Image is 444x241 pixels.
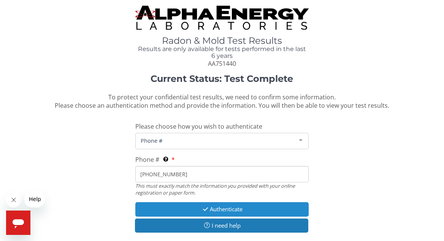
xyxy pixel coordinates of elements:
[135,155,159,164] span: Phone #
[151,73,293,84] strong: Current Status: Test Complete
[6,211,30,235] iframe: Button to launch messaging window
[24,191,44,207] iframe: Message from company
[135,46,308,59] h4: Results are only available for tests performed in the last 6 years
[135,202,308,216] button: Authenticate
[6,192,21,207] iframe: Close message
[55,93,389,110] span: To protect your confidential test results, we need to confirm some information. Please choose an ...
[208,59,236,68] span: AA751440
[135,6,308,30] img: TightCrop.jpg
[135,36,308,46] h1: Radon & Mold Test Results
[135,182,308,196] div: This must exactly match the information you provided with your online registration or paper form.
[135,219,308,233] button: I need help
[139,136,293,145] span: Phone #
[135,122,262,131] span: Please choose how you wish to authenticate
